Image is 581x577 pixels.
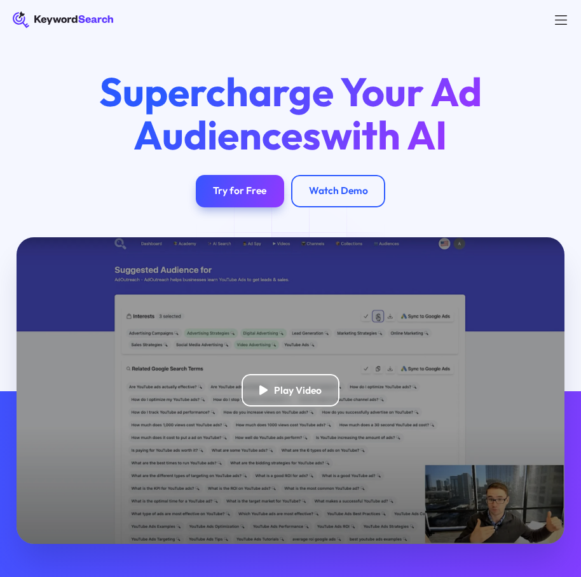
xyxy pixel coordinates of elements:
div: Watch Demo [309,184,368,197]
h1: Supercharge Your Ad Audiences [67,70,515,158]
a: Try for Free [196,175,284,207]
a: open lightbox [17,237,564,544]
div: Try for Free [213,184,266,197]
span: with AI [321,109,447,160]
div: Play Video [274,384,322,397]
